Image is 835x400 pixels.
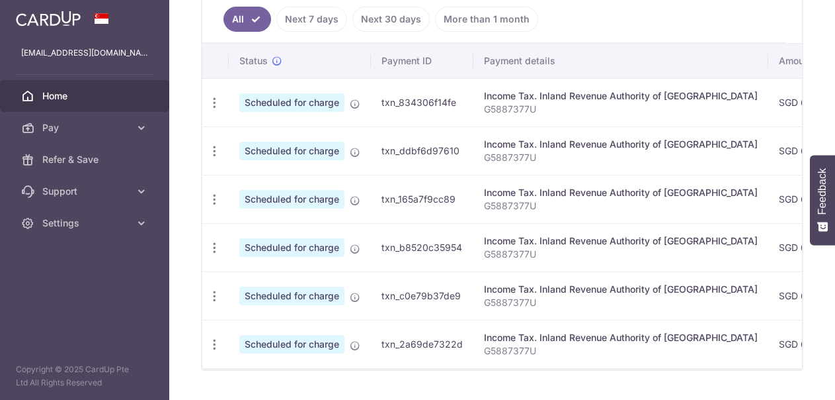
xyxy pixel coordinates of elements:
a: All [223,7,271,32]
span: Scheduled for charge [239,287,344,305]
span: Feedback [816,168,828,215]
span: Pay [42,121,130,134]
td: txn_ddbf6d97610 [371,126,473,175]
td: txn_165a7f9cc89 [371,175,473,223]
span: Scheduled for charge [239,190,344,209]
a: Next 7 days [276,7,347,32]
td: txn_c0e79b37de9 [371,272,473,320]
span: Amount [779,54,813,68]
th: Payment ID [371,44,473,78]
div: Income Tax. Inland Revenue Authority of [GEOGRAPHIC_DATA] [484,283,758,296]
p: G5887377U [484,103,758,116]
td: txn_2a69de7322d [371,320,473,368]
p: G5887377U [484,199,758,213]
span: Scheduled for charge [239,335,344,354]
a: More than 1 month [435,7,538,32]
div: Income Tax. Inland Revenue Authority of [GEOGRAPHIC_DATA] [484,138,758,151]
span: Support [42,185,130,198]
span: Settings [42,217,130,230]
button: Feedback - Show survey [810,155,835,245]
a: Next 30 days [352,7,430,32]
td: txn_834306f14fe [371,78,473,126]
span: Refer & Save [42,153,130,166]
p: [EMAIL_ADDRESS][DOMAIN_NAME] [21,46,148,60]
td: txn_b8520c35954 [371,223,473,272]
div: Income Tax. Inland Revenue Authority of [GEOGRAPHIC_DATA] [484,331,758,344]
span: Home [42,89,130,103]
span: Scheduled for charge [239,142,344,160]
img: CardUp [16,11,81,26]
p: G5887377U [484,248,758,261]
span: Scheduled for charge [239,93,344,112]
th: Payment details [473,44,768,78]
div: Income Tax. Inland Revenue Authority of [GEOGRAPHIC_DATA] [484,186,758,199]
div: Income Tax. Inland Revenue Authority of [GEOGRAPHIC_DATA] [484,89,758,103]
p: G5887377U [484,344,758,358]
span: Help [117,9,144,21]
span: Status [239,54,268,68]
p: G5887377U [484,151,758,164]
p: G5887377U [484,296,758,309]
div: Income Tax. Inland Revenue Authority of [GEOGRAPHIC_DATA] [484,234,758,248]
span: Scheduled for charge [239,238,344,257]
